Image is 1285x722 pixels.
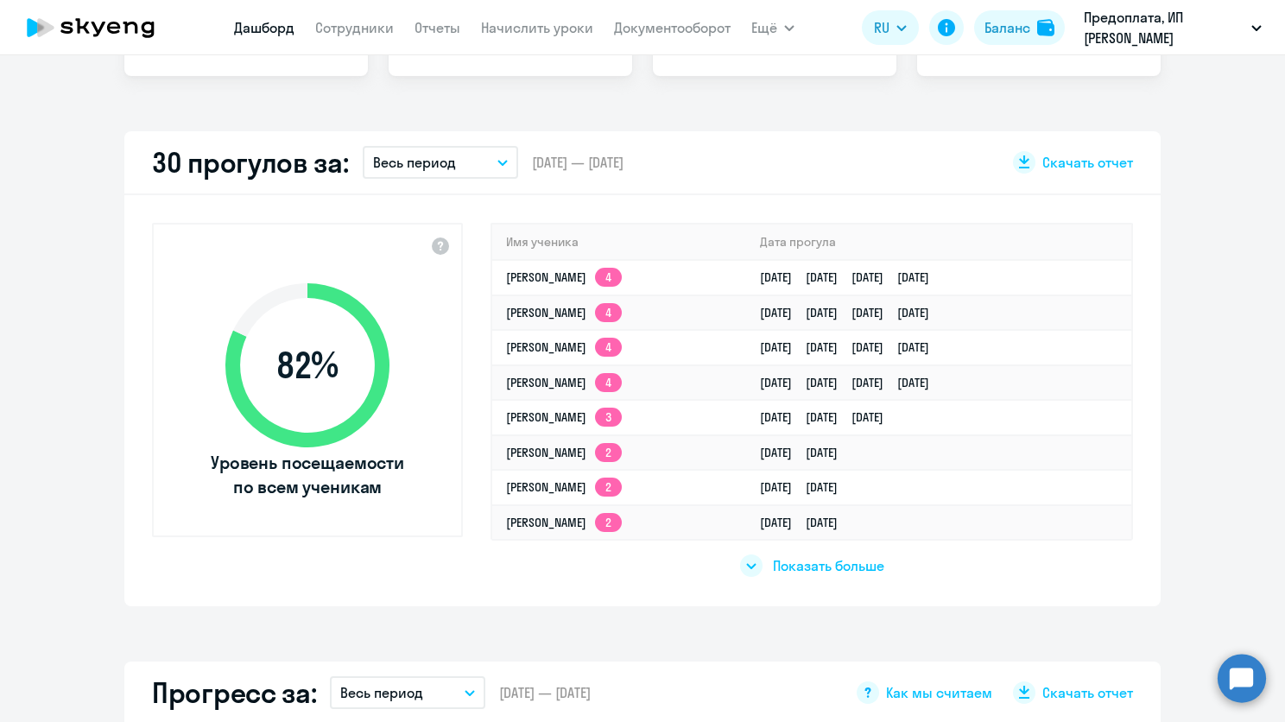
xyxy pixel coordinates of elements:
app-skyeng-badge: 4 [595,303,622,322]
span: [DATE] — [DATE] [532,153,624,172]
a: [PERSON_NAME]3 [506,409,622,425]
app-skyeng-badge: 2 [595,443,622,462]
div: Баланс [984,17,1030,38]
p: Весь период [373,152,456,173]
app-skyeng-badge: 2 [595,478,622,497]
h2: Прогресс за: [152,675,316,710]
th: Дата прогула [746,225,1131,260]
a: [DATE][DATE][DATE] [760,409,897,425]
button: Балансbalance [974,10,1065,45]
app-skyeng-badge: 4 [595,373,622,392]
button: Предоплата, ИП [PERSON_NAME] [1075,7,1270,48]
app-skyeng-badge: 4 [595,268,622,287]
th: Имя ученика [492,225,746,260]
span: 82 % [208,345,407,386]
a: [PERSON_NAME]2 [506,479,622,495]
a: [DATE][DATE][DATE][DATE] [760,375,943,390]
a: [PERSON_NAME]2 [506,445,622,460]
p: Предоплата, ИП [PERSON_NAME] [1084,7,1244,48]
span: Как мы считаем [886,683,992,702]
app-skyeng-badge: 2 [595,513,622,532]
a: [DATE][DATE] [760,445,851,460]
a: [PERSON_NAME]4 [506,305,622,320]
a: [DATE][DATE] [760,479,851,495]
button: RU [862,10,919,45]
a: [DATE][DATE][DATE][DATE] [760,305,943,320]
a: Документооборот [614,19,731,36]
h2: 30 прогулов за: [152,145,349,180]
app-skyeng-badge: 4 [595,338,622,357]
span: Показать больше [773,556,884,575]
a: [PERSON_NAME]4 [506,269,622,285]
a: Начислить уроки [481,19,593,36]
a: Отчеты [415,19,460,36]
a: [PERSON_NAME]4 [506,375,622,390]
span: Скачать отчет [1042,153,1133,172]
img: balance [1037,19,1054,36]
span: Ещё [751,17,777,38]
a: [PERSON_NAME]4 [506,339,622,355]
a: Сотрудники [315,19,394,36]
span: RU [874,17,889,38]
button: Весь период [330,676,485,709]
span: Скачать отчет [1042,683,1133,702]
a: [PERSON_NAME]2 [506,515,622,530]
span: Уровень посещаемости по всем ученикам [208,451,407,499]
a: Дашборд [234,19,294,36]
span: [DATE] — [DATE] [499,683,591,702]
p: Весь период [340,682,423,703]
a: [DATE][DATE][DATE][DATE] [760,269,943,285]
a: [DATE][DATE] [760,515,851,530]
a: [DATE][DATE][DATE][DATE] [760,339,943,355]
button: Весь период [363,146,518,179]
button: Ещё [751,10,794,45]
app-skyeng-badge: 3 [595,408,622,427]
